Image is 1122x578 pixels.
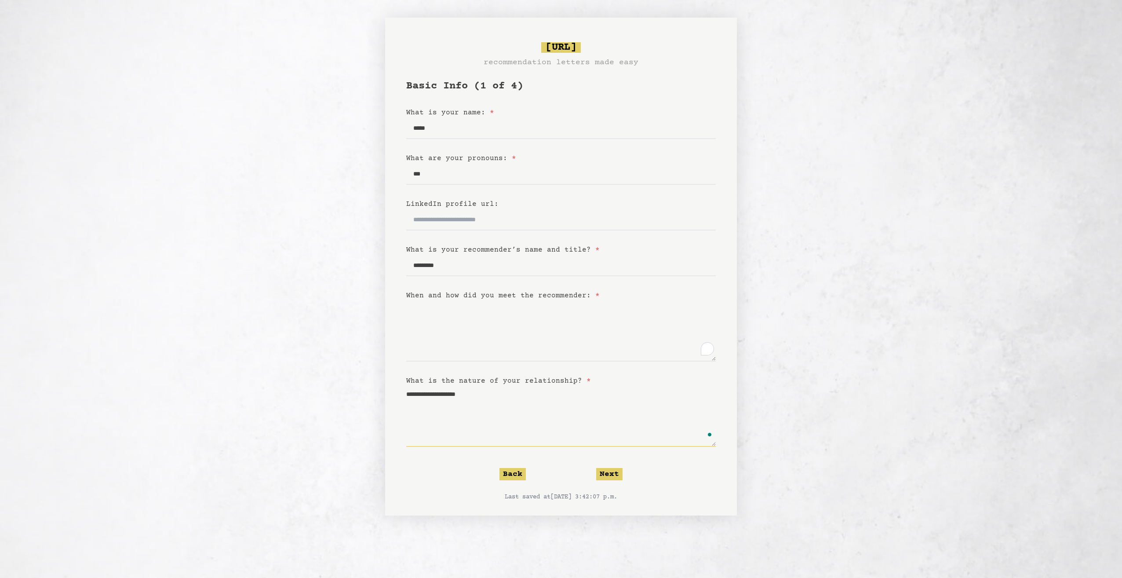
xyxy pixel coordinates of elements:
[406,200,499,208] label: LinkedIn profile url:
[406,154,516,162] label: What are your pronouns:
[406,292,600,300] label: When and how did you meet the recommender:
[499,468,526,480] button: Back
[406,246,600,254] label: What is your recommender’s name and title?
[484,56,638,69] h3: recommendation letters made easy
[406,493,716,501] p: Last saved at [DATE] 3:42:07 p.m.
[406,377,591,385] label: What is the nature of your relationship?
[406,386,716,447] textarea: To enrich screen reader interactions, please activate Accessibility in Grammarly extension settings
[406,79,716,93] h1: Basic Info (1 of 4)
[406,301,716,362] textarea: To enrich screen reader interactions, please activate Accessibility in Grammarly extension settings
[596,468,623,480] button: Next
[406,109,494,117] label: What is your name:
[541,42,581,53] span: [URL]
